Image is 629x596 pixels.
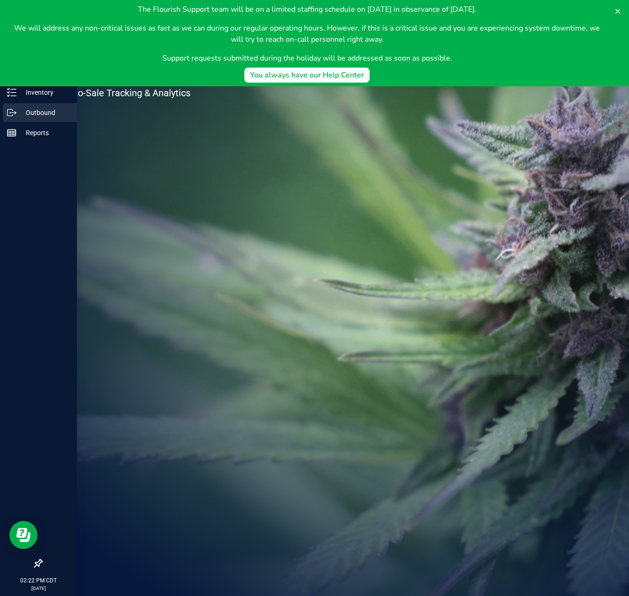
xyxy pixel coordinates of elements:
p: 02:22 PM CDT [4,576,73,585]
inline-svg: Inventory [7,88,16,97]
p: Inventory [16,87,73,98]
inline-svg: Reports [7,128,16,138]
p: [DATE] [4,585,73,592]
p: Reports [16,127,73,138]
p: The Flourish Support team will be on a limited staffing schedule on [DATE] in observance of [DATE]. [8,4,606,15]
p: Seed-to-Sale Tracking & Analytics [51,88,229,98]
p: We will address any non-critical issues as fast as we can during our regular operating hours. How... [8,23,606,45]
div: You always have our Help Center [250,69,364,81]
inline-svg: Outbound [7,108,16,117]
p: Support requests submitted during the holiday will be addressed as soon as possible. [8,53,606,64]
iframe: Resource center [9,521,38,549]
p: Outbound [16,107,73,118]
